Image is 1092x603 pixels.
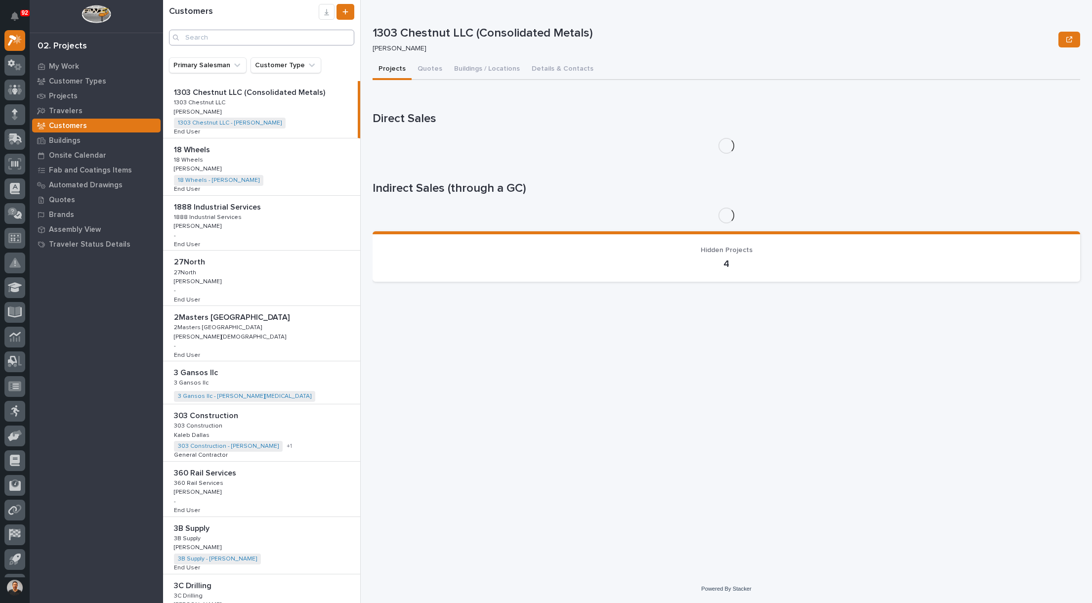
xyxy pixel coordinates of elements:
[30,207,163,222] a: Brands
[30,148,163,163] a: Onsite Calendar
[169,57,247,73] button: Primary Salesman
[163,196,360,251] a: 1888 Industrial Services1888 Industrial Services 1888 Industrial Services1888 Industrial Services...
[174,478,225,487] p: 360 Rail Services
[169,30,354,45] input: Search
[30,88,163,103] a: Projects
[174,378,210,387] p: 3 Gansos llc
[49,122,87,130] p: Customers
[30,103,163,118] a: Travelers
[174,212,244,221] p: 1888 Industrial Services
[373,59,412,80] button: Projects
[49,62,79,71] p: My Work
[384,258,1068,270] p: 4
[174,311,292,322] p: 2Masters [GEOGRAPHIC_DATA]
[163,81,360,138] a: 1303 Chestnut LLC (Consolidated Metals)1303 Chestnut LLC (Consolidated Metals) 1303 Chestnut LLC1...
[30,222,163,237] a: Assembly View
[412,59,448,80] button: Quotes
[373,112,1080,126] h1: Direct Sales
[163,138,360,196] a: 18 Wheels18 Wheels 18 Wheels18 Wheels [PERSON_NAME][PERSON_NAME] 18 Wheels - [PERSON_NAME] End Us...
[373,26,1054,41] p: 1303 Chestnut LLC (Consolidated Metals)
[30,163,163,177] a: Fab and Coatings Items
[163,361,360,404] a: 3 Gansos llc3 Gansos llc 3 Gansos llc3 Gansos llc 3 Gansos llc - [PERSON_NAME][MEDICAL_DATA]
[174,127,202,135] p: End User
[49,107,83,116] p: Travelers
[30,74,163,88] a: Customer Types
[49,151,106,160] p: Onsite Calendar
[174,97,227,106] p: 1303 Chestnut LLC
[174,322,264,331] p: 2Masters [GEOGRAPHIC_DATA]
[30,192,163,207] a: Quotes
[49,225,101,234] p: Assembly View
[174,287,176,294] p: -
[174,184,202,193] p: End User
[174,221,223,230] p: [PERSON_NAME]
[174,107,223,116] p: [PERSON_NAME]
[174,505,202,514] p: End User
[30,177,163,192] a: Automated Drawings
[174,86,327,97] p: 1303 Chestnut LLC (Consolidated Metals)
[701,586,751,592] a: Powered By Stacker
[174,450,230,459] p: General Contractor
[174,239,202,248] p: End User
[38,41,87,52] div: 02. Projects
[174,366,220,378] p: 3 Gansos llc
[30,133,163,148] a: Buildings
[174,522,211,533] p: 3B Supply
[373,44,1050,53] p: [PERSON_NAME]
[163,404,360,462] a: 303 Construction303 Construction 303 Construction303 Construction Kaleb DallasKaleb Dallas 303 Co...
[174,350,202,359] p: End User
[174,591,205,600] p: 3C Drilling
[82,5,111,23] img: Workspace Logo
[373,181,1080,196] h1: Indirect Sales (through a GC)
[22,9,28,16] p: 92
[174,256,207,267] p: 27North
[174,201,263,212] p: 1888 Industrial Services
[174,487,223,496] p: [PERSON_NAME]
[526,59,599,80] button: Details & Contacts
[174,579,213,591] p: 3C Drilling
[701,247,753,254] span: Hidden Projects
[4,577,25,598] button: users-avatar
[163,306,360,361] a: 2Masters [GEOGRAPHIC_DATA]2Masters [GEOGRAPHIC_DATA] 2Masters [GEOGRAPHIC_DATA]2Masters [GEOGRAPH...
[178,393,311,400] a: 3 Gansos llc - [PERSON_NAME][MEDICAL_DATA]
[174,467,238,478] p: 360 Rail Services
[178,120,282,127] a: 1303 Chestnut LLC - [PERSON_NAME]
[178,443,279,450] a: 303 Construction - [PERSON_NAME]
[169,6,319,17] h1: Customers
[174,232,176,239] p: -
[174,267,198,276] p: 27North
[251,57,321,73] button: Customer Type
[49,240,130,249] p: Traveler Status Details
[174,295,202,303] p: End User
[287,443,292,449] span: + 1
[448,59,526,80] button: Buildings / Locations
[174,343,176,349] p: -
[30,59,163,74] a: My Work
[174,562,202,571] p: End User
[174,542,223,551] p: [PERSON_NAME]
[30,237,163,252] a: Traveler Status Details
[30,118,163,133] a: Customers
[49,196,75,205] p: Quotes
[49,77,106,86] p: Customer Types
[163,462,360,517] a: 360 Rail Services360 Rail Services 360 Rail Services360 Rail Services [PERSON_NAME][PERSON_NAME] ...
[178,556,257,562] a: 3B Supply - [PERSON_NAME]
[174,533,203,542] p: 3B Supply
[174,430,211,439] p: Kaleb Dallas
[163,517,360,574] a: 3B Supply3B Supply 3B Supply3B Supply [PERSON_NAME][PERSON_NAME] 3B Supply - [PERSON_NAME] End Us...
[174,143,212,155] p: 18 Wheels
[174,164,223,172] p: [PERSON_NAME]
[174,421,224,430] p: 303 Construction
[174,276,223,285] p: [PERSON_NAME]
[163,251,360,306] a: 27North27North 27North27North [PERSON_NAME][PERSON_NAME] -End UserEnd User
[49,181,123,190] p: Automated Drawings
[174,155,205,164] p: 18 Wheels
[174,498,176,505] p: -
[49,211,74,219] p: Brands
[49,92,78,101] p: Projects
[12,12,25,28] div: Notifications92
[49,136,81,145] p: Buildings
[4,6,25,27] button: Notifications
[174,332,288,341] p: [PERSON_NAME][DEMOGRAPHIC_DATA]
